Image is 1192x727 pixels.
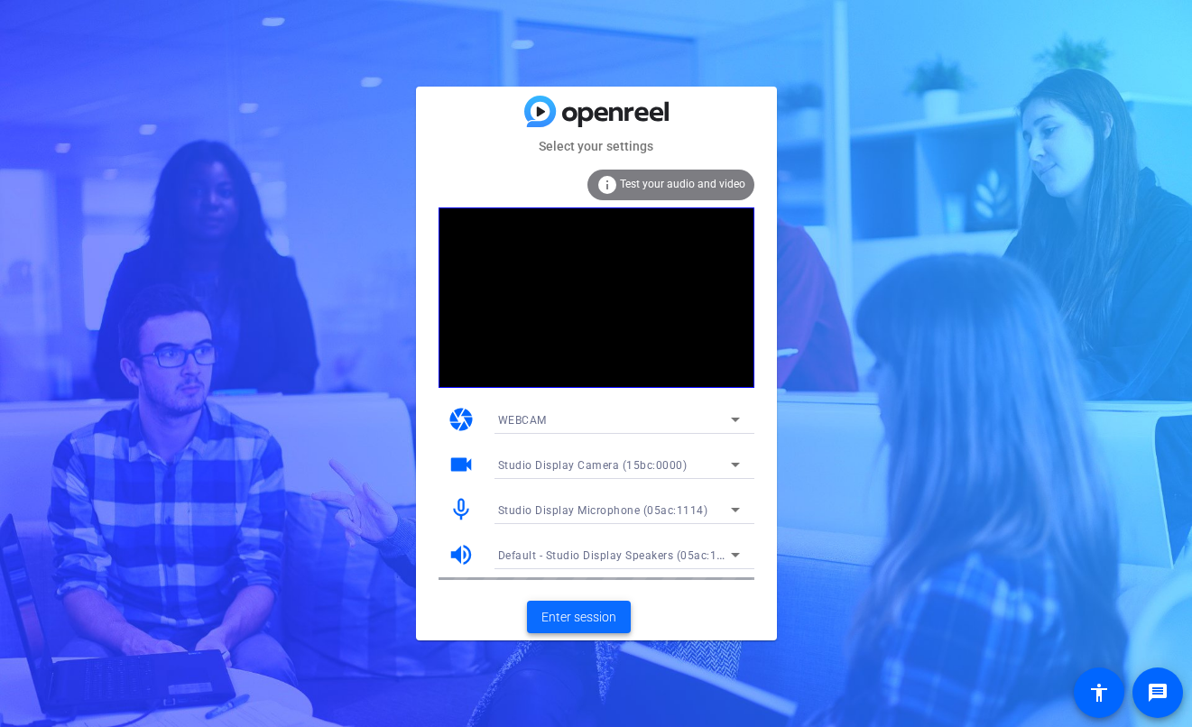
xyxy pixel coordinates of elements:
[1088,682,1110,704] mat-icon: accessibility
[596,174,618,196] mat-icon: info
[498,459,688,472] span: Studio Display Camera (15bc:0000)
[498,504,708,517] span: Studio Display Microphone (05ac:1114)
[541,608,616,627] span: Enter session
[448,406,475,433] mat-icon: camera
[1147,682,1169,704] mat-icon: message
[527,601,631,633] button: Enter session
[448,541,475,568] mat-icon: volume_up
[448,451,475,478] mat-icon: videocam
[448,496,475,523] mat-icon: mic_none
[498,414,547,427] span: WEBCAM
[416,136,777,156] mat-card-subtitle: Select your settings
[524,96,669,127] img: blue-gradient.svg
[498,548,742,562] span: Default - Studio Display Speakers (05ac:1114)
[620,178,745,190] span: Test your audio and video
